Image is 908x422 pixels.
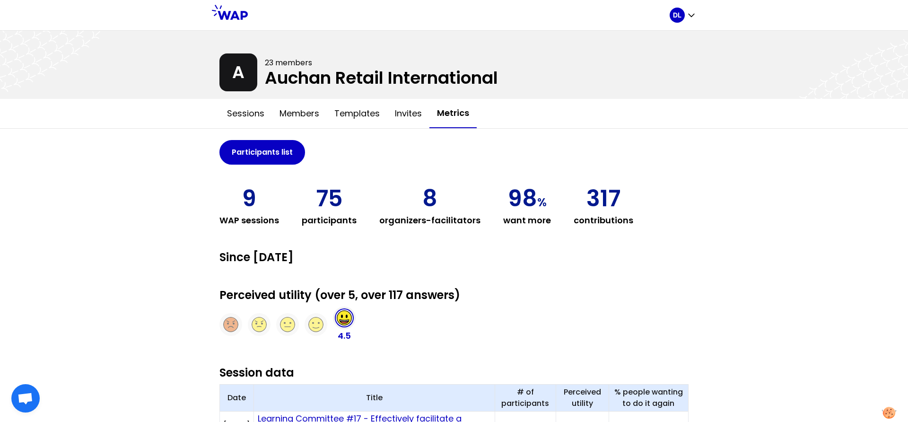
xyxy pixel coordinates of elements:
th: # of participants [495,385,556,412]
h2: Since [DATE] [219,250,689,265]
button: DL [670,8,696,23]
th: Title [254,385,495,412]
h2: Perceived utility (over 5, over 117 answers) [219,288,689,303]
p: 4.5 [338,329,351,343]
h3: contributions [574,214,633,227]
button: Invites [387,99,429,128]
h3: WAP sessions [219,214,279,227]
th: % people wanting to do it again [609,385,688,412]
button: Participants list [219,140,305,165]
p: 8 [422,187,437,210]
h3: participants [302,214,357,227]
p: 9 [242,187,256,210]
h2: Session data [219,365,689,380]
th: Date [220,385,254,412]
p: 75 [316,187,343,210]
button: Templates [327,99,387,128]
p: 317 [586,187,620,210]
span: % [537,194,547,210]
button: Metrics [429,99,477,128]
button: Sessions [219,99,272,128]
div: Ouvrir le chat [11,384,40,413]
th: Perceived utility [556,385,609,412]
p: DL [673,10,681,20]
p: 98 [508,187,547,210]
h3: want more [503,214,551,227]
button: Members [272,99,327,128]
h3: organizers-facilitators [379,214,480,227]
